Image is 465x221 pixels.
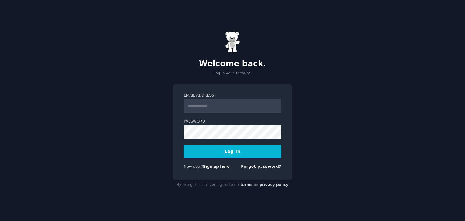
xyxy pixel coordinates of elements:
[240,183,252,187] a: terms
[184,119,281,124] label: Password
[173,59,292,69] h2: Welcome back.
[184,93,281,98] label: Email Address
[173,180,292,190] div: By using this site you agree to our and
[184,145,281,158] button: Log In
[173,71,292,76] p: Log in your account.
[184,164,203,169] span: New user?
[225,31,240,53] img: Gummy Bear
[241,164,281,169] a: Forgot password?
[259,183,289,187] a: privacy policy
[203,164,230,169] a: Sign up here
